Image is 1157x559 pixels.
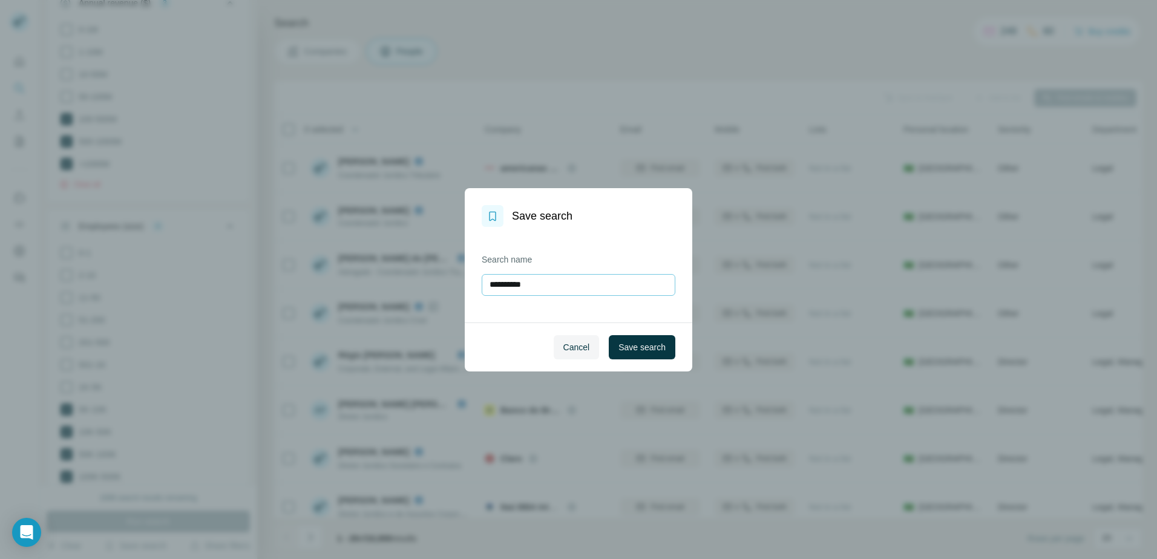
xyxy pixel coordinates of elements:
button: Save search [609,335,675,359]
h1: Save search [512,208,572,224]
button: Cancel [554,335,600,359]
label: Search name [482,253,675,266]
span: Cancel [563,341,590,353]
span: Save search [618,341,666,353]
div: Open Intercom Messenger [12,518,41,547]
